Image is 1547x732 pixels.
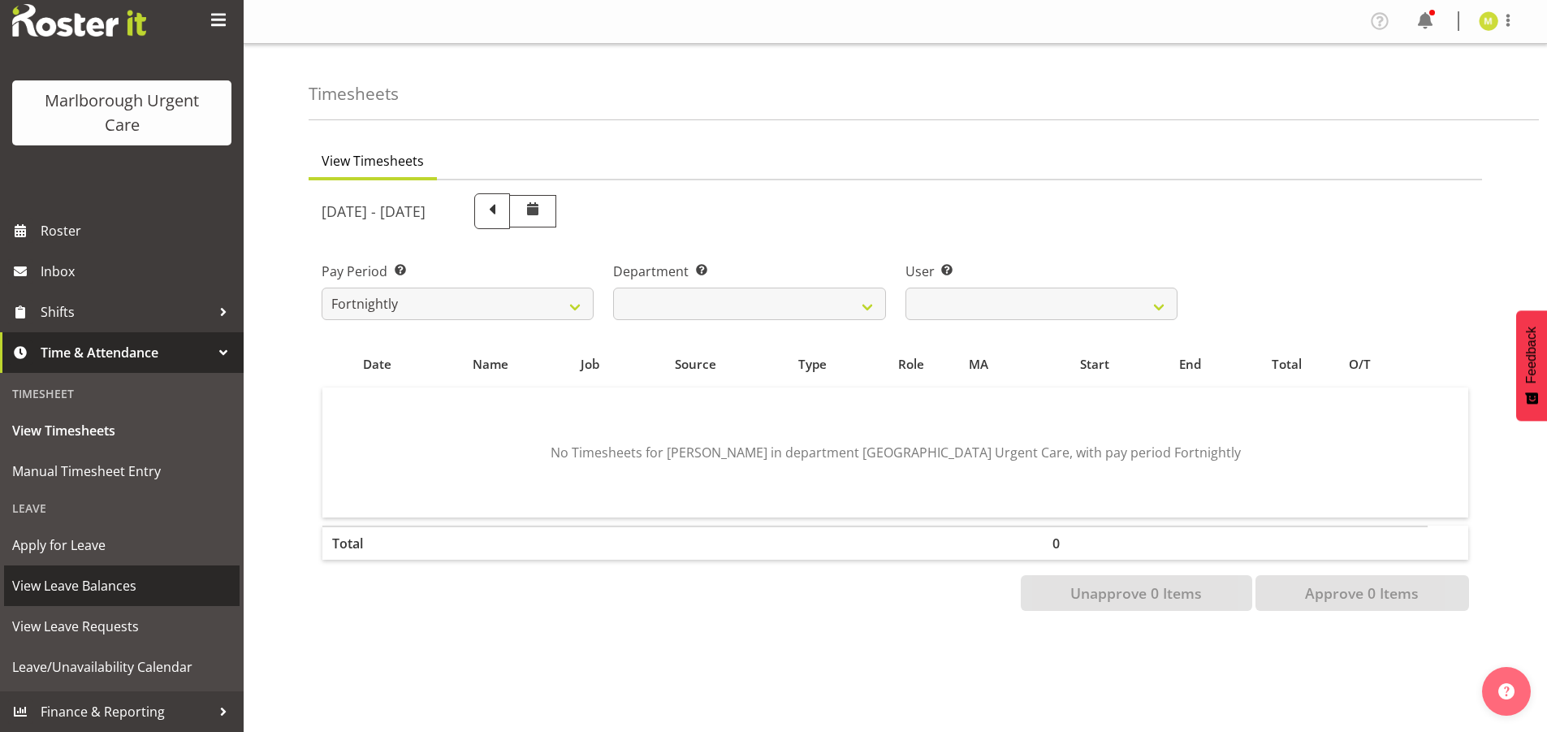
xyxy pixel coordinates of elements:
[1070,583,1202,604] span: Unapprove 0 Items
[41,259,236,284] span: Inbox
[4,525,240,565] a: Apply for Leave
[1080,355,1109,374] span: Start
[4,565,240,606] a: View Leave Balances
[1043,526,1147,560] th: 0
[1021,575,1252,611] button: Unapprove 0 Items
[1498,683,1515,700] img: help-xxl-2.png
[41,340,211,365] span: Time & Attendance
[309,84,399,103] h4: Timesheets
[12,574,231,598] span: View Leave Balances
[41,700,211,724] span: Finance & Reporting
[1179,355,1201,374] span: End
[4,492,240,525] div: Leave
[4,451,240,492] a: Manual Timesheet Entry
[898,355,924,374] span: Role
[12,459,231,483] span: Manual Timesheet Entry
[12,614,231,639] span: View Leave Requests
[322,262,594,281] label: Pay Period
[374,443,1416,462] p: No Timesheets for [PERSON_NAME] in department [GEOGRAPHIC_DATA] Urgent Care, with pay period Fort...
[28,89,215,137] div: Marlborough Urgent Care
[12,533,231,557] span: Apply for Leave
[41,300,211,324] span: Shifts
[613,262,885,281] label: Department
[1349,355,1371,374] span: O/T
[4,647,240,687] a: Leave/Unavailability Calendar
[322,526,432,560] th: Total
[1516,310,1547,421] button: Feedback - Show survey
[798,355,827,374] span: Type
[1479,11,1498,31] img: margie-vuto11841.jpg
[4,410,240,451] a: View Timesheets
[473,355,508,374] span: Name
[4,606,240,647] a: View Leave Requests
[12,418,231,443] span: View Timesheets
[363,355,391,374] span: Date
[322,151,424,171] span: View Timesheets
[4,377,240,410] div: Timesheet
[1305,583,1419,604] span: Approve 0 Items
[12,4,146,37] img: Rosterit website logo
[41,219,236,243] span: Roster
[1255,575,1469,611] button: Approve 0 Items
[905,262,1178,281] label: User
[969,355,988,374] span: MA
[1524,327,1539,383] span: Feedback
[12,655,231,679] span: Leave/Unavailability Calendar
[1272,355,1302,374] span: Total
[581,355,599,374] span: Job
[675,355,716,374] span: Source
[322,202,426,220] h5: [DATE] - [DATE]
